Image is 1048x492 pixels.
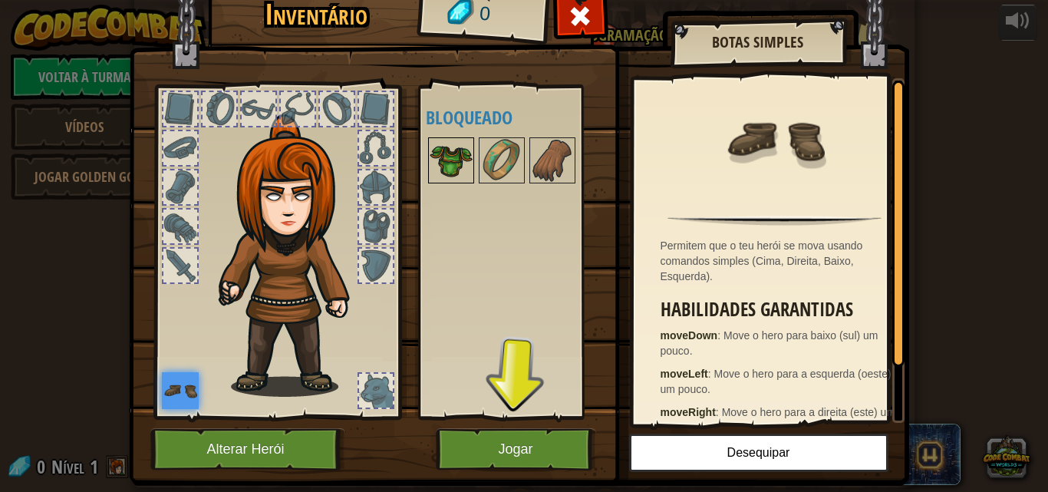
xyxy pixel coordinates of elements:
[716,406,722,418] span: :
[212,114,377,397] img: hair_f2.png
[686,34,830,51] h2: Botas Simples
[629,434,888,472] button: Desequipar
[661,368,708,380] strong: moveLeft
[436,428,596,471] button: Jogar
[661,368,891,395] span: Move o hero para a esquerda (oeste) um pouco.
[725,90,825,190] img: portrait.png
[661,238,897,284] div: Permitem que o teu herói se mova usando comandos simples (Cima, Direita, Baixo, Esquerda).
[708,368,714,380] span: :
[661,329,718,342] strong: moveDown
[426,107,618,127] h4: Bloqueado
[150,428,345,471] button: Alterar Herói
[661,299,897,320] h3: Habilidades Garantidas
[661,406,896,434] span: Move o hero para a direita (este) um pouco.
[162,372,199,409] img: portrait.png
[661,406,716,418] strong: moveRight
[480,139,523,182] img: portrait.png
[667,216,881,226] img: hr.png
[717,329,723,342] span: :
[531,139,574,182] img: portrait.png
[430,139,473,182] img: portrait.png
[661,329,878,357] span: Move o hero para baixo (sul) um pouco.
